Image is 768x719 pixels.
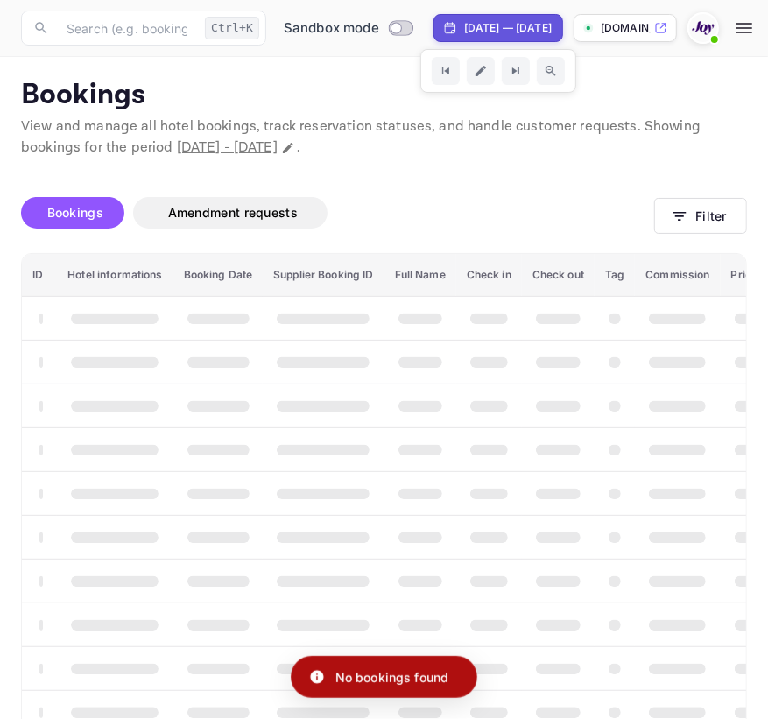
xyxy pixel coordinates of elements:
[173,254,264,297] th: Booking Date
[284,18,379,39] span: Sandbox mode
[47,205,103,220] span: Bookings
[277,18,419,39] div: Switch to Production mode
[263,254,384,297] th: Supplier Booking ID
[456,254,522,297] th: Check in
[689,14,717,42] img: With Joy
[595,254,635,297] th: Tag
[21,116,747,159] p: View and manage all hotel bookings, track reservation statuses, and handle customer requests. Sho...
[335,668,449,687] p: No bookings found
[21,78,747,113] p: Bookings
[384,254,456,297] th: Full Name
[56,11,198,46] input: Search (e.g. bookings, documentation)
[57,254,173,297] th: Hotel informations
[177,138,278,157] span: [DATE] - [DATE]
[522,254,595,297] th: Check out
[22,254,57,297] th: ID
[21,197,654,229] div: account-settings tabs
[537,57,565,85] button: Zoom out time range
[205,17,259,39] div: Ctrl+K
[635,254,720,297] th: Commission
[168,205,298,220] span: Amendment requests
[279,139,297,157] button: Change date range
[432,57,460,85] button: Go to previous time period
[601,20,651,36] p: [DOMAIN_NAME]
[467,57,495,85] button: Edit date range
[654,198,747,234] button: Filter
[464,20,552,36] div: [DATE] — [DATE]
[502,57,530,85] button: Go to next time period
